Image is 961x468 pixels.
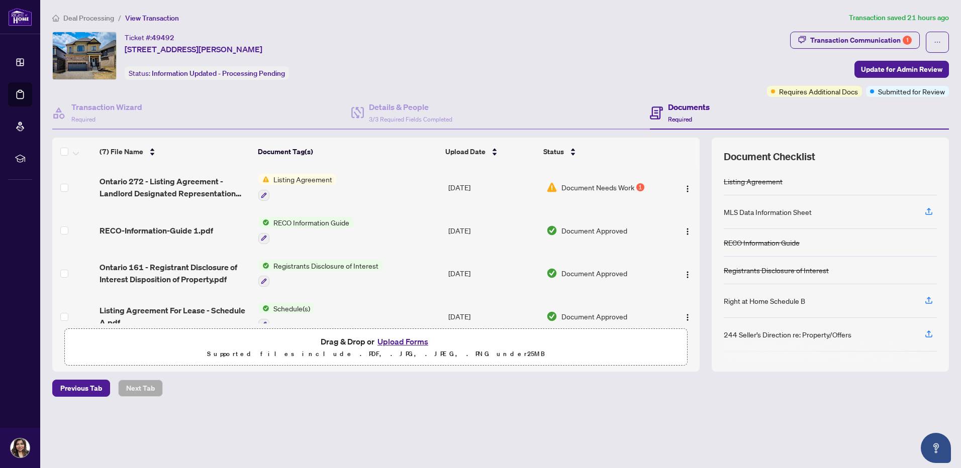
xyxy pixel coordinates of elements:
div: MLS Data Information Sheet [724,206,812,217]
img: Logo [684,227,692,236]
span: Listing Agreement For Lease - Schedule A.pdf [100,304,250,328]
button: Logo [680,179,696,195]
img: Logo [684,185,692,193]
span: Document Approved [561,225,627,236]
span: Drag & Drop orUpload FormsSupported files include .PDF, .JPG, .JPEG, .PNG under25MB [65,329,687,366]
span: Listing Agreement [269,174,336,185]
div: 1 [636,183,644,191]
span: Drag & Drop or [321,335,431,348]
span: ellipsis [934,39,941,46]
div: Ticket #: [125,32,174,43]
span: Required [668,115,692,123]
th: Status [539,138,662,166]
span: RECO Information Guide [269,217,353,228]
button: Logo [680,308,696,324]
button: Previous Tab [52,380,110,397]
th: (7) File Name [95,138,254,166]
div: Status: [125,66,289,80]
button: Open asap [921,433,951,463]
span: Status [543,146,564,157]
span: Upload Date [445,146,486,157]
img: Logo [684,313,692,321]
span: RECO-Information-Guide 1.pdf [100,224,213,237]
span: Document Approved [561,311,627,322]
button: Status IconRECO Information Guide [258,217,353,244]
button: Status IconSchedule(s) [258,303,314,330]
div: RECO Information Guide [724,237,800,248]
span: Ontario 161 - Registrant Disclosure of Interest Disposition of Property.pdf [100,261,250,285]
td: [DATE] [444,295,542,338]
div: Right at Home Schedule B [724,295,805,306]
h4: Transaction Wizard [71,101,142,113]
img: Status Icon [258,174,269,185]
button: Status IconListing Agreement [258,174,336,201]
div: Registrants Disclosure of Interest [724,265,829,276]
span: Submitted for Review [878,86,945,97]
span: Deal Processing [63,14,114,23]
span: Registrants Disclosure of Interest [269,260,382,271]
td: [DATE] [444,252,542,295]
img: logo [8,8,32,26]
li: / [118,12,121,24]
span: (7) File Name [100,146,143,157]
img: Logo [684,271,692,279]
span: Schedule(s) [269,303,314,314]
img: Document Status [546,225,557,236]
button: Status IconRegistrants Disclosure of Interest [258,260,382,287]
span: Previous Tab [60,380,102,396]
span: Document Needs Work [561,182,634,193]
img: Profile Icon [11,438,30,457]
h4: Details & People [369,101,452,113]
span: 3/3 Required Fields Completed [369,115,452,123]
th: Document Tag(s) [254,138,441,166]
span: Document Checklist [724,150,815,164]
th: Upload Date [441,138,539,166]
img: Document Status [546,182,557,193]
img: Status Icon [258,260,269,271]
span: Required [71,115,95,123]
p: Supported files include .PDF, .JPG, .JPEG, .PNG under 25 MB [71,348,681,360]
h4: Documents [668,101,710,113]
img: Status Icon [258,217,269,228]
button: Logo [680,265,696,281]
span: [STREET_ADDRESS][PERSON_NAME] [125,43,262,55]
img: Document Status [546,268,557,279]
img: Status Icon [258,303,269,314]
button: Transaction Communication1 [790,32,920,49]
span: Ontario 272 - Listing Agreement - Landlord Designated Representation Agreement Authority to Offer... [100,175,250,199]
span: home [52,15,59,22]
button: Next Tab [118,380,163,397]
div: Transaction Communication [810,32,912,48]
div: Listing Agreement [724,176,783,187]
button: Logo [680,222,696,239]
div: 244 Seller’s Direction re: Property/Offers [724,329,851,340]
span: 49492 [152,33,174,42]
img: IMG-40758913_1.jpg [53,32,116,79]
span: Requires Additional Docs [779,86,858,97]
td: [DATE] [444,166,542,209]
button: Update for Admin Review [854,61,949,78]
span: View Transaction [125,14,179,23]
td: [DATE] [444,209,542,252]
span: Update for Admin Review [861,61,942,77]
button: Upload Forms [374,335,431,348]
img: Document Status [546,311,557,322]
span: Document Approved [561,268,627,279]
article: Transaction saved 21 hours ago [849,12,949,24]
div: 1 [903,36,912,45]
span: Information Updated - Processing Pending [152,69,285,78]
